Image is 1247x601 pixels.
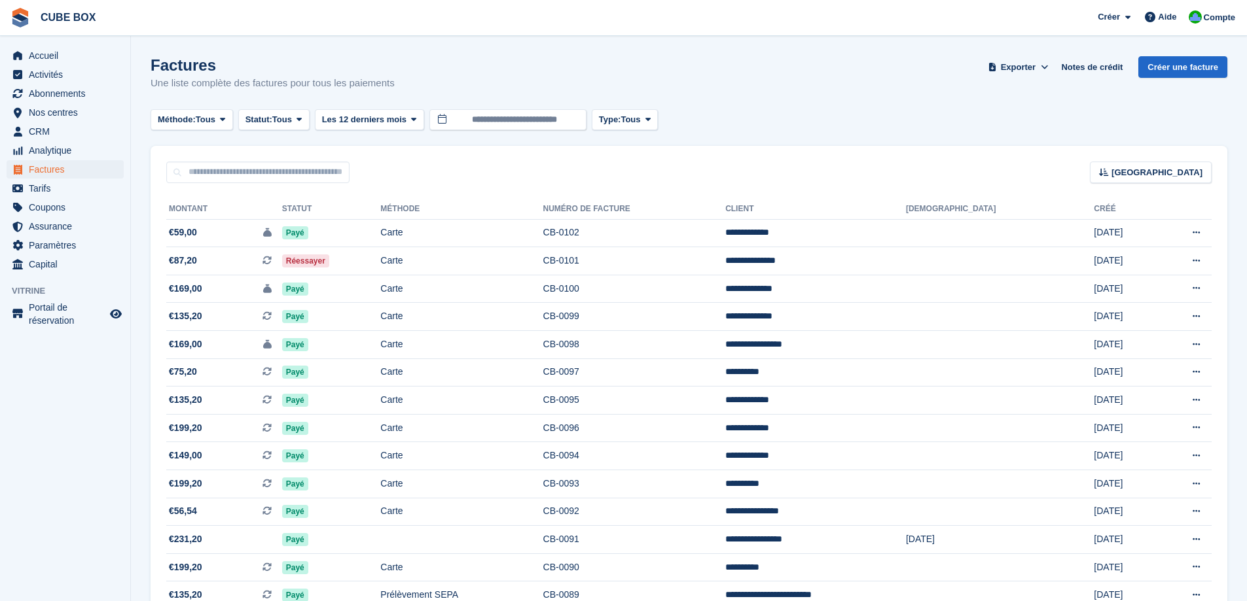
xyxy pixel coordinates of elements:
[282,283,308,296] span: Payé
[245,113,272,126] span: Statut:
[315,109,424,131] button: Les 12 derniers mois
[35,7,101,28] a: CUBE BOX
[1094,275,1154,303] td: [DATE]
[12,284,130,298] span: Vitrine
[1094,199,1154,220] th: Créé
[282,477,308,490] span: Payé
[543,303,726,331] td: CB-0099
[1098,10,1120,24] span: Créer
[7,141,124,160] a: menu
[7,301,124,327] a: menu
[7,217,124,235] a: menu
[543,219,726,247] td: CB-0102
[282,254,329,267] span: Réessayer
[282,533,308,546] span: Payé
[196,113,215,126] span: Tous
[1094,442,1154,470] td: [DATE]
[169,337,202,351] span: €169,00
[169,449,202,462] span: €149,00
[543,199,726,220] th: Numéro de facture
[1094,526,1154,554] td: [DATE]
[29,160,107,179] span: Factures
[238,109,310,131] button: Statut: Tous
[599,113,621,126] span: Type:
[282,226,308,239] span: Payé
[1189,10,1202,24] img: Cube Box
[282,199,381,220] th: Statut
[543,331,726,359] td: CB-0098
[906,526,1094,554] td: [DATE]
[151,56,395,74] h1: Factures
[543,275,726,303] td: CB-0100
[380,386,543,415] td: Carte
[543,414,726,442] td: CB-0096
[7,179,124,197] a: menu
[29,103,107,122] span: Nos centres
[169,532,202,546] span: €231,20
[1138,56,1227,78] a: Créer une facture
[169,504,197,518] span: €56,54
[169,226,197,239] span: €59,00
[380,199,543,220] th: Méthode
[380,331,543,359] td: Carte
[322,113,407,126] span: Les 12 derniers mois
[1094,553,1154,581] td: [DATE]
[1094,470,1154,498] td: [DATE]
[725,199,906,220] th: Client
[169,421,202,435] span: €199,20
[380,470,543,498] td: Carte
[282,310,308,323] span: Payé
[621,113,640,126] span: Tous
[543,553,726,581] td: CB-0090
[7,198,124,216] a: menu
[380,498,543,526] td: Carte
[543,386,726,415] td: CB-0095
[380,358,543,386] td: Carte
[169,560,202,574] span: €199,20
[282,422,308,435] span: Payé
[543,526,726,554] td: CB-0091
[1094,331,1154,359] td: [DATE]
[1001,61,1036,74] span: Exporter
[7,84,124,103] a: menu
[29,179,107,197] span: Tarifs
[282,561,308,574] span: Payé
[29,301,107,327] span: Portail de réservation
[29,122,107,141] span: CRM
[1094,414,1154,442] td: [DATE]
[158,113,196,126] span: Méthode:
[10,8,30,27] img: stora-icon-8386f47178a22dfd0bd8f6a31ec36ba5ce8667c1dd55bd0f319d3a0aa187defe.svg
[7,236,124,254] a: menu
[169,365,197,379] span: €75,20
[1094,247,1154,275] td: [DATE]
[29,84,107,103] span: Abonnements
[7,255,124,273] a: menu
[543,470,726,498] td: CB-0093
[29,198,107,216] span: Coupons
[1094,498,1154,526] td: [DATE]
[1094,219,1154,247] td: [DATE]
[151,109,233,131] button: Méthode: Tous
[169,282,202,296] span: €169,00
[29,46,107,65] span: Accueil
[1204,11,1235,24] span: Compte
[1094,303,1154,331] td: [DATE]
[7,46,124,65] a: menu
[543,442,726,470] td: CB-0094
[29,217,107,235] span: Assurance
[380,275,543,303] td: Carte
[380,247,543,275] td: Carte
[380,414,543,442] td: Carte
[985,56,1051,78] button: Exporter
[282,505,308,518] span: Payé
[7,103,124,122] a: menu
[282,449,308,462] span: Payé
[169,477,202,490] span: €199,20
[380,553,543,581] td: Carte
[1158,10,1176,24] span: Aide
[151,76,395,91] p: Une liste complète des factures pour tous les paiements
[29,141,107,160] span: Analytique
[166,199,282,220] th: Montant
[29,65,107,84] span: Activités
[169,309,202,323] span: €135,20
